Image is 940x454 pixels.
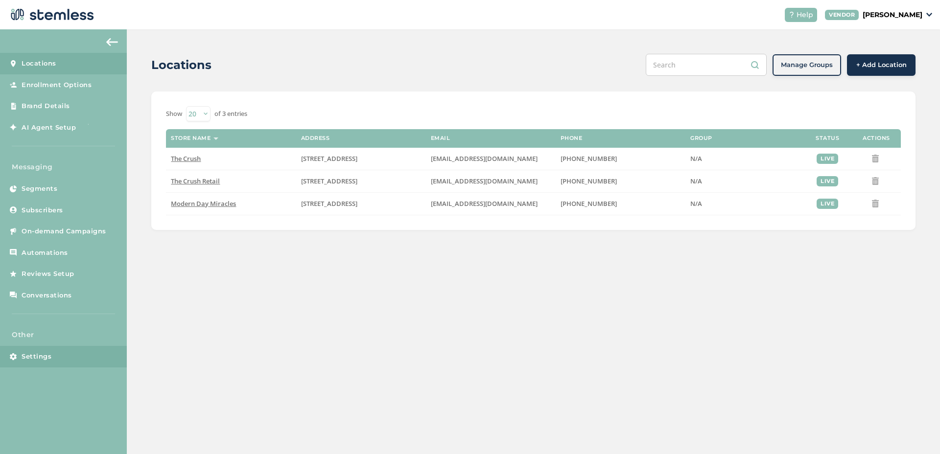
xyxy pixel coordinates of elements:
[22,59,56,68] span: Locations
[22,248,68,258] span: Automations
[646,54,767,76] input: Search
[825,10,859,20] div: VENDOR
[781,60,833,70] span: Manage Groups
[22,205,63,215] span: Subscribers
[106,38,118,46] img: icon-arrow-back-accent-c549486e.svg
[22,291,72,300] span: Conversations
[22,184,57,194] span: Segments
[22,123,76,133] span: AI Agent Setup
[773,54,841,76] button: Manage Groups
[22,352,51,362] span: Settings
[797,10,813,20] span: Help
[22,269,74,279] span: Reviews Setup
[863,10,922,20] p: [PERSON_NAME]
[8,5,94,24] img: logo-dark-0685b13c.svg
[83,117,103,137] img: glitter-stars-b7820f95.gif
[151,56,211,74] h2: Locations
[22,227,106,236] span: On-demand Campaigns
[891,407,940,454] iframe: Chat Widget
[847,54,916,76] button: + Add Location
[22,80,92,90] span: Enrollment Options
[22,101,70,111] span: Brand Details
[789,12,795,18] img: icon-help-white-03924b79.svg
[856,60,907,70] span: + Add Location
[926,13,932,17] img: icon_down-arrow-small-66adaf34.svg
